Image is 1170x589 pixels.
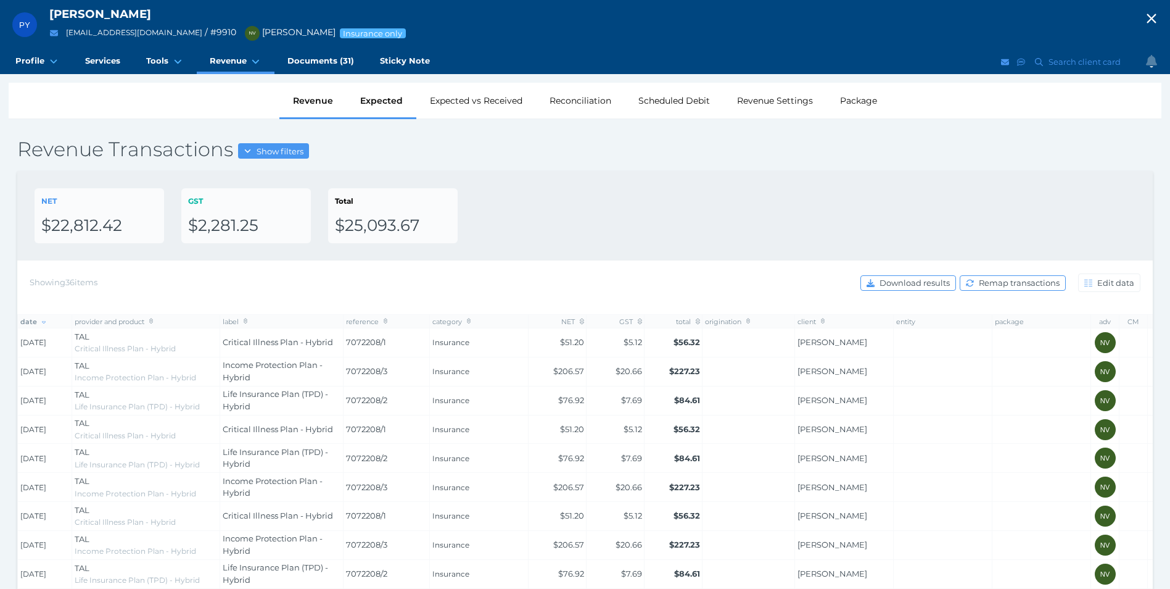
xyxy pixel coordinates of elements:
[18,415,72,444] td: [DATE]
[1015,54,1028,70] button: SMS
[223,337,333,347] span: Critical Illness Plan - Hybrid
[75,460,200,469] span: Life Insurance Plan (TPD) - Hybrid
[621,453,642,463] span: $7.69
[20,317,46,326] span: date
[1095,506,1116,527] div: Nancy Vos
[223,360,323,382] span: Income Protection Plan - Hybrid
[674,569,700,579] span: $84.61
[432,569,526,579] span: Insurance
[188,196,203,206] span: GST
[223,447,328,469] span: Life Insurance Plan (TPD) - Hybrid
[287,56,354,66] span: Documents (31)
[205,27,236,38] span: / # 9910
[18,502,72,531] td: [DATE]
[2,49,72,74] a: Profile
[1095,332,1116,353] div: Nancy Vos
[197,49,274,74] a: Revenue
[344,357,430,386] td: 7072208/3
[1119,315,1148,328] th: CM
[416,83,536,119] div: Expected vs Received
[432,367,526,377] span: Insurance
[558,395,584,405] span: $76.92
[346,395,427,407] span: 7072208/2
[992,315,1091,328] th: package
[223,562,328,585] span: Life Insurance Plan (TPD) - Hybrid
[797,540,867,549] a: [PERSON_NAME]
[75,361,89,370] span: TAL
[238,143,309,159] button: Show filters
[75,534,89,544] span: TAL
[797,395,867,405] a: [PERSON_NAME]
[335,196,353,206] span: Total
[1100,426,1110,433] span: NV
[75,546,196,556] span: Income Protection Plan - Hybrid
[430,473,529,502] td: Insurance
[1100,512,1110,520] span: NV
[18,530,72,559] td: [DATE]
[674,337,700,347] span: $56.32
[674,511,700,520] span: $56.32
[75,575,200,585] span: Life Insurance Plan (TPD) - Hybrid
[223,424,333,434] span: Critical Illness Plan - Hybrid
[75,373,196,382] span: Income Protection Plan - Hybrid
[1100,339,1110,346] span: NV
[560,424,584,434] span: $51.20
[41,196,57,206] span: NET
[669,482,700,492] span: $227.23
[553,482,584,492] span: $206.57
[430,559,529,588] td: Insurance
[75,431,176,440] span: Critical Illness Plan - Hybrid
[75,517,176,527] span: Critical Illness Plan - Hybrid
[1100,454,1110,462] span: NV
[960,275,1066,291] button: Remap transactions
[1095,278,1140,288] span: Edit data
[30,277,97,287] span: Showing 36 items
[279,83,347,119] div: Revenue
[12,12,37,37] div: Paul Yovich
[625,83,723,119] div: Scheduled Debit
[146,56,168,66] span: Tools
[797,366,867,376] a: [PERSON_NAME]
[18,386,72,415] td: [DATE]
[75,344,176,353] span: Critical Illness Plan - Hybrid
[432,483,526,493] span: Insurance
[75,332,89,341] span: TAL
[344,444,430,473] td: 7072208/2
[66,28,202,37] a: [EMAIL_ADDRESS][DOMAIN_NAME]
[223,389,328,411] span: Life Insurance Plan (TPD) - Hybrid
[344,328,430,357] td: 7072208/1
[18,357,72,386] td: [DATE]
[674,395,700,405] span: $84.61
[616,540,642,549] span: $20.66
[619,317,642,326] span: GST
[976,278,1065,288] span: Remap transactions
[223,533,323,556] span: Income Protection Plan - Hybrid
[249,30,255,36] span: NV
[347,83,416,119] div: Expected
[561,317,584,326] span: NET
[17,136,1153,162] h2: Revenue Transactions
[674,424,700,434] span: $56.32
[1029,54,1127,70] button: Search client card
[621,569,642,579] span: $7.69
[826,83,891,119] div: Package
[75,390,89,399] span: TAL
[188,215,304,236] div: $2,281.25
[18,473,72,502] td: [DATE]
[41,215,157,236] div: $22,812.42
[223,511,333,520] span: Critical Illness Plan - Hybrid
[75,447,89,457] span: TAL
[223,317,248,326] span: label
[1095,477,1116,498] div: Nancy Vos
[430,502,529,531] td: Insurance
[245,26,260,41] div: Nancy Vos
[344,473,430,502] td: 7072208/3
[46,25,62,41] button: Email
[1095,448,1116,469] div: Nancy Vos
[346,482,427,494] span: 7072208/3
[432,396,526,406] span: Insurance
[1095,390,1116,411] div: Nancy Vos
[346,424,427,436] span: 7072208/1
[75,476,89,486] span: TAL
[19,20,30,30] span: PY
